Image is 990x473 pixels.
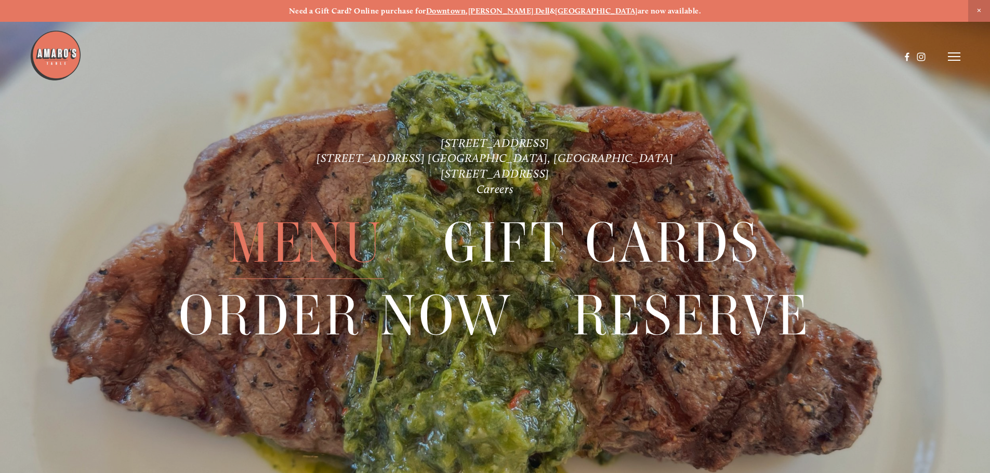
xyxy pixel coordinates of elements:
[443,208,761,279] span: Gift Cards
[30,30,82,82] img: Amaro's Table
[466,6,468,16] strong: ,
[573,280,811,352] span: Reserve
[468,6,550,16] a: [PERSON_NAME] Dell
[550,6,555,16] strong: &
[229,208,384,279] span: Menu
[289,6,426,16] strong: Need a Gift Card? Online purchase for
[179,280,513,352] span: Order Now
[441,136,549,150] a: [STREET_ADDRESS]
[555,6,638,16] a: [GEOGRAPHIC_DATA]
[179,280,513,351] a: Order Now
[477,182,514,196] a: Careers
[316,151,674,165] a: [STREET_ADDRESS] [GEOGRAPHIC_DATA], [GEOGRAPHIC_DATA]
[426,6,466,16] a: Downtown
[229,208,384,279] a: Menu
[441,167,549,181] a: [STREET_ADDRESS]
[443,208,761,279] a: Gift Cards
[573,280,811,351] a: Reserve
[638,6,701,16] strong: are now available.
